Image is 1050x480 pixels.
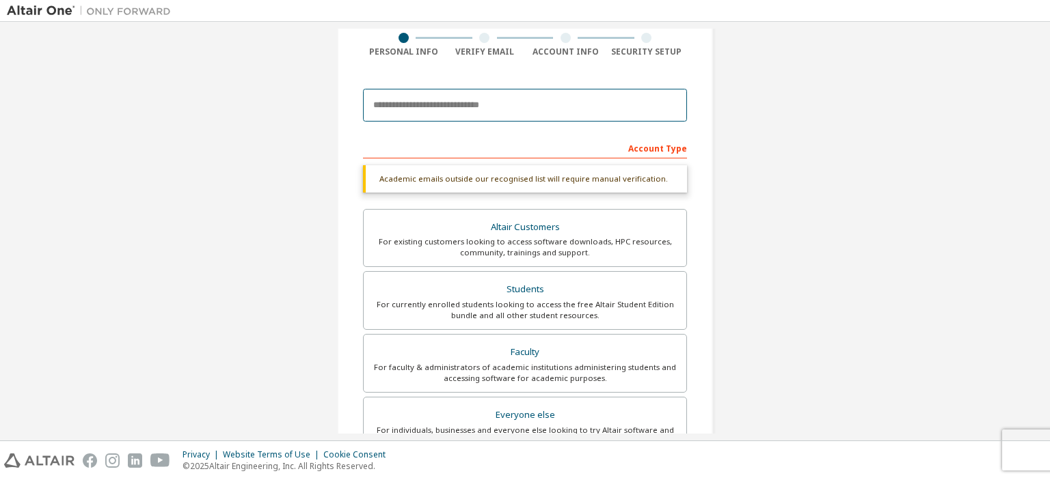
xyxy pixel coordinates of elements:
[4,453,75,468] img: altair_logo.svg
[183,449,223,460] div: Privacy
[444,46,526,57] div: Verify Email
[128,453,142,468] img: linkedin.svg
[363,137,687,158] div: Account Type
[606,46,688,57] div: Security Setup
[372,406,678,425] div: Everyone else
[372,343,678,362] div: Faculty
[525,46,606,57] div: Account Info
[7,4,178,18] img: Altair One
[150,453,170,468] img: youtube.svg
[372,362,678,384] div: For faculty & administrators of academic institutions administering students and accessing softwa...
[372,299,678,321] div: For currently enrolled students looking to access the free Altair Student Edition bundle and all ...
[372,280,678,299] div: Students
[323,449,394,460] div: Cookie Consent
[105,453,120,468] img: instagram.svg
[372,425,678,447] div: For individuals, businesses and everyone else looking to try Altair software and explore our prod...
[372,218,678,237] div: Altair Customers
[183,460,394,472] p: © 2025 Altair Engineering, Inc. All Rights Reserved.
[83,453,97,468] img: facebook.svg
[363,165,687,193] div: Academic emails outside our recognised list will require manual verification.
[223,449,323,460] div: Website Terms of Use
[363,46,444,57] div: Personal Info
[372,236,678,258] div: For existing customers looking to access software downloads, HPC resources, community, trainings ...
